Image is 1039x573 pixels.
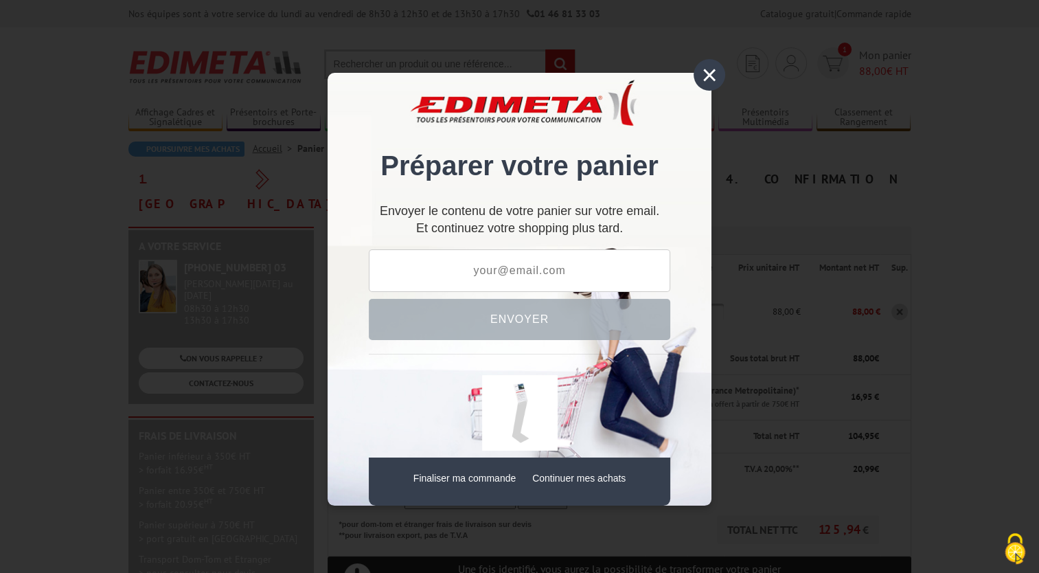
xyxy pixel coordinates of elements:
[991,526,1039,573] button: Cookies (fenêtre modale)
[413,473,516,484] a: Finaliser ma commande
[369,93,670,196] div: Préparer votre panier
[369,210,670,213] p: Envoyer le contenu de votre panier sur votre email.
[694,59,725,91] div: ×
[369,249,670,292] input: your@email.com
[532,473,626,484] a: Continuer mes achats
[369,299,670,340] button: Envoyer
[369,210,670,235] div: Et continuez votre shopping plus tard.
[998,532,1032,566] img: Cookies (fenêtre modale)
